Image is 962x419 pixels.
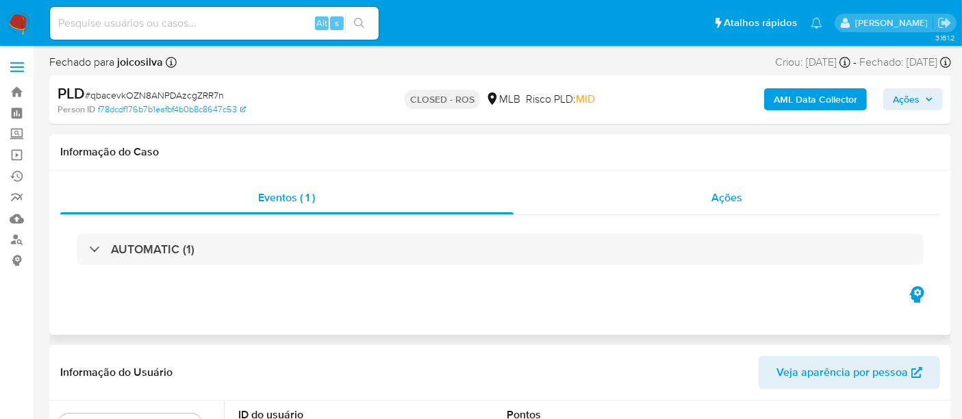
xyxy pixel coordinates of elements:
[776,356,908,389] span: Veja aparência por pessoa
[58,103,95,116] b: Person ID
[855,16,933,29] p: erico.trevizan@mercadopago.com.br
[759,356,940,389] button: Veja aparência por pessoa
[111,242,194,257] h3: AUTOMATIC (1)
[775,55,850,70] div: Criou: [DATE]
[937,16,952,30] a: Sair
[724,16,797,30] span: Atalhos rápidos
[58,82,85,104] b: PLD
[764,88,867,110] button: AML Data Collector
[258,190,315,205] span: Eventos ( 1 )
[405,90,480,109] p: CLOSED - ROS
[883,88,943,110] button: Ações
[345,14,373,33] button: search-icon
[859,55,951,70] div: Fechado: [DATE]
[853,55,857,70] span: -
[485,92,520,107] div: MLB
[77,233,924,265] div: AUTOMATIC (1)
[526,92,595,107] span: Risco PLD:
[316,16,327,29] span: Alt
[114,54,163,70] b: joicosilva
[711,190,742,205] span: Ações
[98,103,246,116] a: f78dcdf176b7b1eafbf4b0b8c8647c53
[60,366,173,379] h1: Informação do Usuário
[811,17,822,29] a: Notificações
[85,88,224,102] span: # qbacevkOZN8ANPDAzcgZRR7n
[576,91,595,107] span: MID
[50,14,379,32] input: Pesquise usuários ou casos...
[893,88,920,110] span: Ações
[60,145,940,159] h1: Informação do Caso
[49,55,163,70] span: Fechado para
[335,16,339,29] span: s
[774,88,857,110] b: AML Data Collector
